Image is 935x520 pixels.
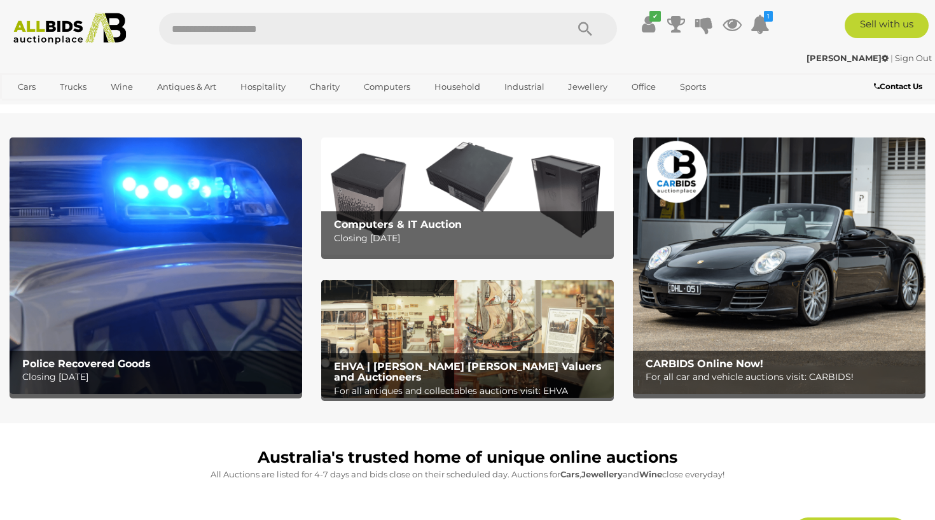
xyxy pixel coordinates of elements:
i: 1 [764,11,773,22]
p: All Auctions are listed for 4-7 days and bids close on their scheduled day. Auctions for , and cl... [16,467,919,482]
a: Hospitality [232,76,294,97]
a: Household [426,76,488,97]
a: Computers & IT Auction Computers & IT Auction Closing [DATE] [321,137,614,255]
a: Police Recovered Goods Police Recovered Goods Closing [DATE] [10,137,302,394]
a: [GEOGRAPHIC_DATA] [10,97,116,118]
button: Search [553,13,617,45]
a: Charity [301,76,348,97]
a: Computers [356,76,419,97]
b: Contact Us [874,81,922,91]
a: Wine [102,76,141,97]
b: Computers & IT Auction [334,218,462,230]
img: CARBIDS Online Now! [633,137,925,394]
a: Contact Us [874,80,925,94]
a: Sign Out [895,53,932,63]
strong: Wine [639,469,662,479]
a: CARBIDS Online Now! CARBIDS Online Now! For all car and vehicle auctions visit: CARBIDS! [633,137,925,394]
a: Antiques & Art [149,76,225,97]
a: Sports [672,76,714,97]
h1: Australia's trusted home of unique online auctions [16,449,919,467]
a: ✔ [639,13,658,36]
b: Police Recovered Goods [22,358,151,370]
a: Office [623,76,664,97]
a: [PERSON_NAME] [807,53,890,63]
i: ✔ [649,11,661,22]
img: Allbids.com.au [7,13,133,45]
strong: Jewellery [581,469,623,479]
p: For all car and vehicle auctions visit: CARBIDS! [646,369,920,385]
span: | [890,53,893,63]
a: EHVA | Evans Hastings Valuers and Auctioneers EHVA | [PERSON_NAME] [PERSON_NAME] Valuers and Auct... [321,280,614,397]
a: Industrial [496,76,553,97]
img: EHVA | Evans Hastings Valuers and Auctioneers [321,280,614,397]
b: CARBIDS Online Now! [646,358,763,370]
img: Computers & IT Auction [321,137,614,255]
a: Jewellery [560,76,616,97]
strong: [PERSON_NAME] [807,53,889,63]
p: Closing [DATE] [22,369,296,385]
b: EHVA | [PERSON_NAME] [PERSON_NAME] Valuers and Auctioneers [334,360,602,384]
a: Cars [10,76,44,97]
a: Trucks [52,76,95,97]
strong: Cars [560,469,579,479]
p: Closing [DATE] [334,230,608,246]
a: 1 [751,13,770,36]
p: For all antiques and collectables auctions visit: EHVA [334,383,608,399]
img: Police Recovered Goods [10,137,302,394]
a: Sell with us [845,13,929,38]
